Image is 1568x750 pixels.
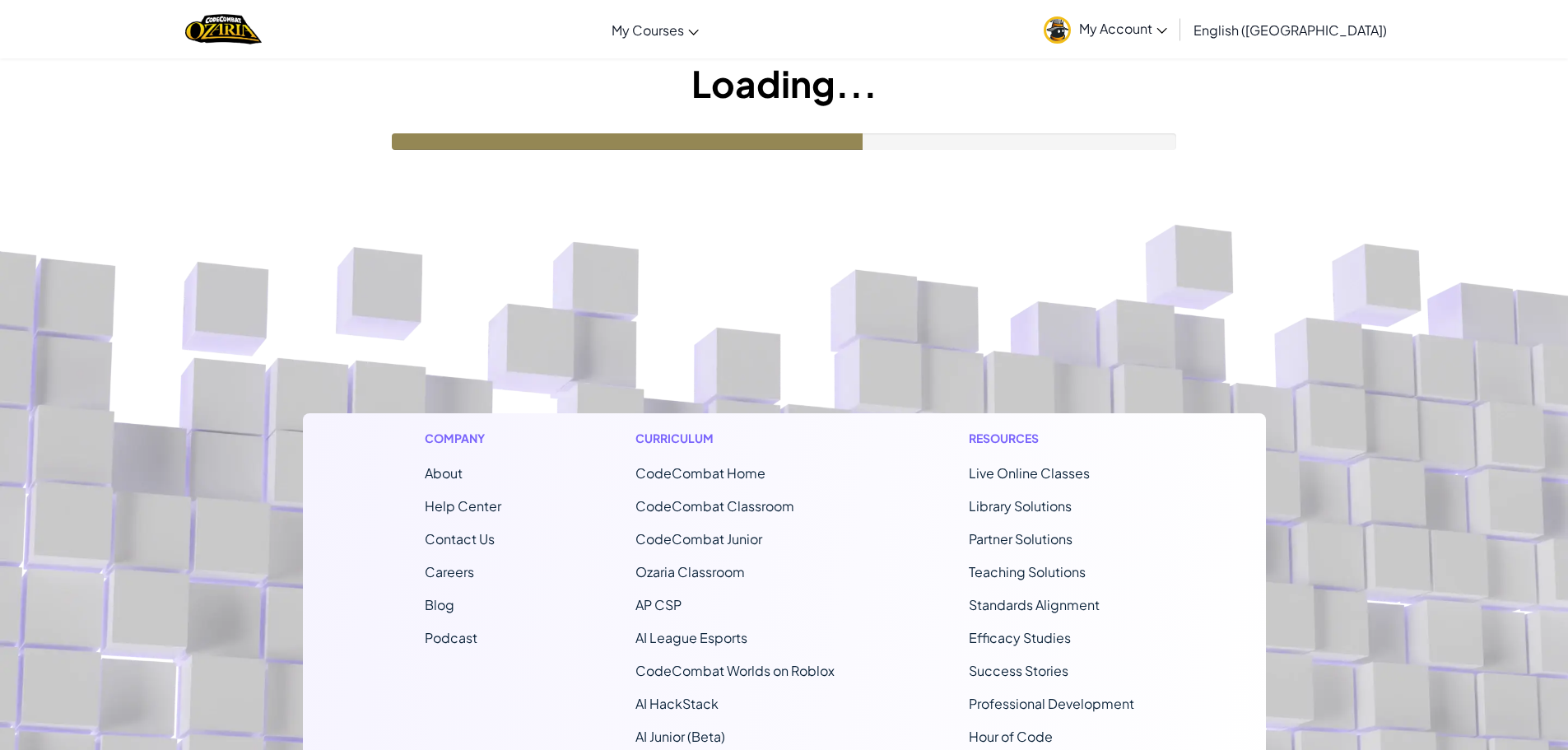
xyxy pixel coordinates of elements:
[425,497,501,515] a: Help Center
[635,464,765,482] span: CodeCombat Home
[635,728,725,745] a: AI Junior (Beta)
[969,596,1100,613] a: Standards Alignment
[969,695,1134,712] a: Professional Development
[969,629,1071,646] a: Efficacy Studies
[1035,3,1175,55] a: My Account
[612,21,684,39] span: My Courses
[425,596,454,613] a: Blog
[635,662,835,679] a: CodeCombat Worlds on Roblox
[1193,21,1387,39] span: English ([GEOGRAPHIC_DATA])
[635,596,682,613] a: AP CSP
[1185,7,1395,52] a: English ([GEOGRAPHIC_DATA])
[969,497,1072,515] a: Library Solutions
[635,530,762,547] a: CodeCombat Junior
[603,7,707,52] a: My Courses
[635,430,835,447] h1: Curriculum
[969,430,1144,447] h1: Resources
[969,530,1072,547] a: Partner Solutions
[969,464,1090,482] a: Live Online Classes
[425,530,495,547] span: Contact Us
[185,12,262,46] a: Ozaria by CodeCombat logo
[969,662,1068,679] a: Success Stories
[1079,20,1167,37] span: My Account
[635,629,747,646] a: AI League Esports
[185,12,262,46] img: Home
[969,563,1086,580] a: Teaching Solutions
[969,728,1053,745] a: Hour of Code
[425,464,463,482] a: About
[425,629,477,646] a: Podcast
[425,430,501,447] h1: Company
[1044,16,1071,44] img: avatar
[635,695,719,712] a: AI HackStack
[635,563,745,580] a: Ozaria Classroom
[425,563,474,580] a: Careers
[635,497,794,515] a: CodeCombat Classroom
